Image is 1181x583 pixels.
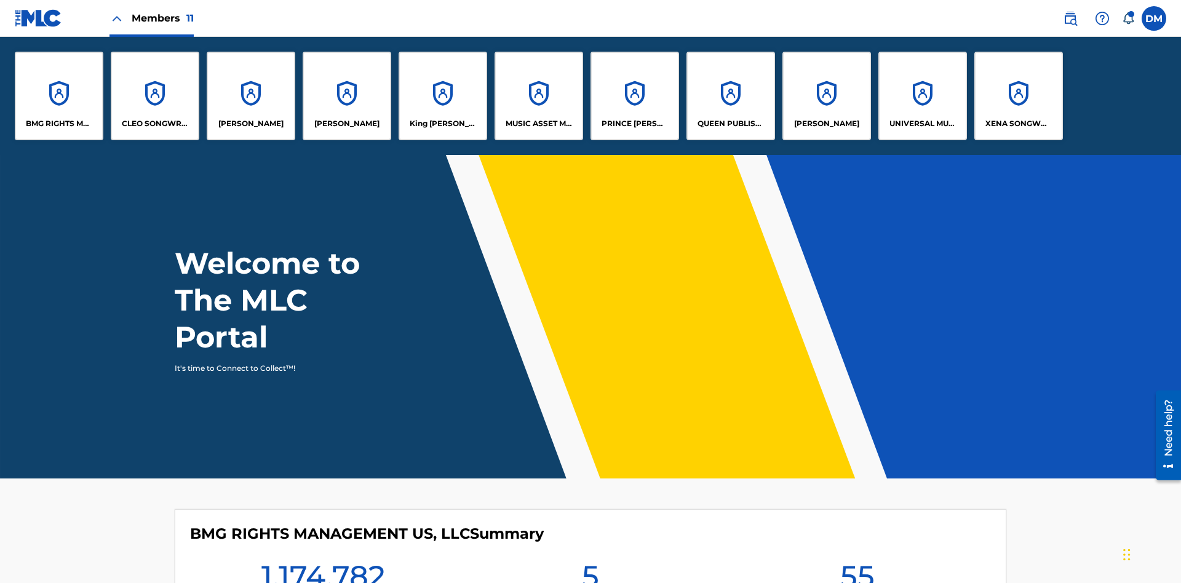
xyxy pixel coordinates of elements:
p: ELVIS COSTELLO [218,118,284,129]
a: AccountsKing [PERSON_NAME] [399,52,487,140]
p: BMG RIGHTS MANAGEMENT US, LLC [26,118,93,129]
a: AccountsBMG RIGHTS MANAGEMENT US, LLC [15,52,103,140]
p: EYAMA MCSINGER [314,118,380,129]
p: CLEO SONGWRITER [122,118,189,129]
a: AccountsCLEO SONGWRITER [111,52,199,140]
div: Help [1090,6,1115,31]
img: search [1063,11,1078,26]
a: Accounts[PERSON_NAME] [303,52,391,140]
div: User Menu [1142,6,1166,31]
img: Close [109,11,124,26]
a: Public Search [1058,6,1083,31]
p: PRINCE MCTESTERSON [602,118,669,129]
a: AccountsUNIVERSAL MUSIC PUB GROUP [878,52,967,140]
span: 11 [186,12,194,24]
p: QUEEN PUBLISHA [698,118,765,129]
a: AccountsMUSIC ASSET MANAGEMENT (MAM) [495,52,583,140]
p: King McTesterson [410,118,477,129]
iframe: Resource Center [1147,386,1181,486]
h1: Welcome to The MLC Portal [175,245,405,355]
div: Notifications [1122,12,1134,25]
span: Members [132,11,194,25]
a: Accounts[PERSON_NAME] [782,52,871,140]
img: MLC Logo [15,9,62,27]
p: RONALD MCTESTERSON [794,118,859,129]
a: AccountsXENA SONGWRITER [974,52,1063,140]
p: It's time to Connect to Collect™! [175,363,388,374]
h4: BMG RIGHTS MANAGEMENT US, LLC [190,525,544,543]
a: AccountsPRINCE [PERSON_NAME] [590,52,679,140]
p: UNIVERSAL MUSIC PUB GROUP [889,118,956,129]
iframe: Chat Widget [1119,524,1181,583]
img: help [1095,11,1110,26]
a: Accounts[PERSON_NAME] [207,52,295,140]
p: XENA SONGWRITER [985,118,1052,129]
div: Drag [1123,536,1131,573]
a: AccountsQUEEN PUBLISHA [686,52,775,140]
p: MUSIC ASSET MANAGEMENT (MAM) [506,118,573,129]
